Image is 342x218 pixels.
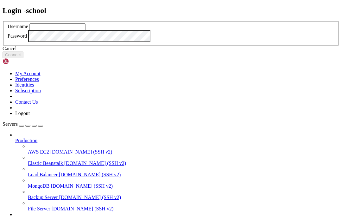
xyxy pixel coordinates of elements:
[28,149,339,155] a: AWS EC2 [DOMAIN_NAME] (SSH v2)
[28,160,339,166] a: Elastic Beanstalk [DOMAIN_NAME] (SSH v2)
[15,71,41,76] a: My Account
[59,195,121,200] span: [DOMAIN_NAME] (SSH v2)
[3,51,23,58] button: Connect
[28,149,49,154] span: AWS EC2
[64,160,126,166] span: [DOMAIN_NAME] (SSH v2)
[3,121,43,127] a: Servers
[8,33,27,39] label: Password
[28,200,339,212] li: File Server [DOMAIN_NAME] (SSH v2)
[28,206,50,211] span: File Server
[59,172,121,177] span: [DOMAIN_NAME] (SSH v2)
[15,99,38,105] a: Contact Us
[15,138,37,143] span: Production
[3,46,339,51] div: Cancel
[8,24,28,29] label: Username
[28,155,339,166] li: Elastic Beanstalk [DOMAIN_NAME] (SSH v2)
[28,143,339,155] li: AWS EC2 [DOMAIN_NAME] (SSH v2)
[3,58,39,64] img: Shellngn
[3,6,339,15] h2: Login - school
[28,172,339,178] a: Load Balancer [DOMAIN_NAME] (SSH v2)
[28,189,339,200] li: Backup Server [DOMAIN_NAME] (SSH v2)
[3,8,5,13] div: (0, 1)
[3,3,338,8] x-row: Connecting [TECHNICAL_ID]...
[28,166,339,178] li: Load Balancer [DOMAIN_NAME] (SSH v2)
[28,160,63,166] span: Elastic Beanstalk
[15,138,339,143] a: Production
[15,76,39,82] a: Preferences
[15,88,41,93] a: Subscription
[28,206,339,212] a: File Server [DOMAIN_NAME] (SSH v2)
[15,132,339,212] li: Production
[28,183,339,189] a: MongoDB [DOMAIN_NAME] (SSH v2)
[51,183,113,189] span: [DOMAIN_NAME] (SSH v2)
[15,111,30,116] a: Logout
[28,195,58,200] span: Backup Server
[15,82,34,88] a: Identities
[3,121,18,127] span: Servers
[28,183,49,189] span: MongoDB
[28,195,339,200] a: Backup Server [DOMAIN_NAME] (SSH v2)
[52,206,114,211] span: [DOMAIN_NAME] (SSH v2)
[50,149,112,154] span: [DOMAIN_NAME] (SSH v2)
[28,178,339,189] li: MongoDB [DOMAIN_NAME] (SSH v2)
[28,172,58,177] span: Load Balancer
